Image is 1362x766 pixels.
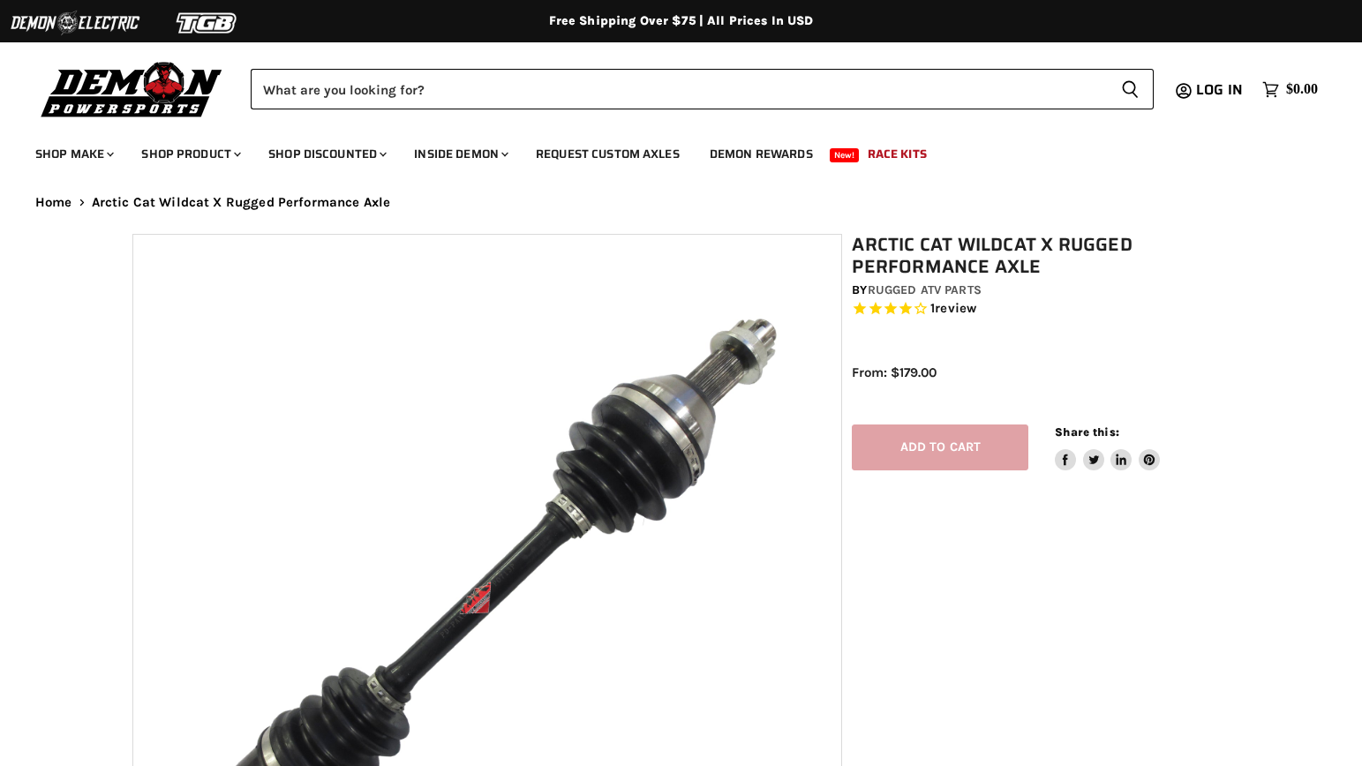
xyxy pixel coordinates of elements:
[1286,81,1318,98] span: $0.00
[1188,82,1253,98] a: Log in
[852,281,1239,300] div: by
[523,136,693,172] a: Request Custom Axles
[852,234,1239,278] h1: Arctic Cat Wildcat X Rugged Performance Axle
[830,148,860,162] span: New!
[255,136,397,172] a: Shop Discounted
[251,69,1107,109] input: Search
[1196,79,1243,101] span: Log in
[141,6,274,40] img: TGB Logo 2
[852,300,1239,319] span: Rated 4.0 out of 5 stars 1 reviews
[401,136,519,172] a: Inside Demon
[852,364,937,380] span: From: $179.00
[35,195,72,210] a: Home
[9,6,141,40] img: Demon Electric Logo 2
[868,282,982,297] a: Rugged ATV Parts
[854,136,940,172] a: Race Kits
[935,301,976,317] span: review
[22,136,124,172] a: Shop Make
[930,301,976,317] span: 1 reviews
[1055,425,1118,439] span: Share this:
[696,136,826,172] a: Demon Rewards
[1253,77,1327,102] a: $0.00
[1055,424,1160,471] aside: Share this:
[128,136,252,172] a: Shop Product
[22,129,1313,172] ul: Main menu
[251,69,1154,109] form: Product
[92,195,391,210] span: Arctic Cat Wildcat X Rugged Performance Axle
[35,57,229,120] img: Demon Powersports
[1107,69,1154,109] button: Search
